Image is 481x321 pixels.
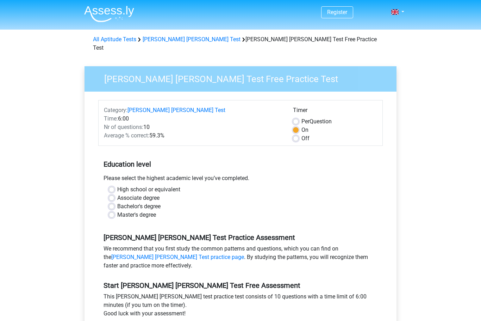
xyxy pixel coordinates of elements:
[143,36,241,43] a: [PERSON_NAME] [PERSON_NAME] Test
[104,115,118,122] span: Time:
[301,126,308,134] label: On
[117,211,156,219] label: Master's degree
[117,194,160,202] label: Associate degree
[104,132,149,139] span: Average % correct:
[127,107,225,113] a: [PERSON_NAME] [PERSON_NAME] Test
[84,6,134,22] img: Assessly
[117,202,161,211] label: Bachelor's degree
[96,71,391,85] h3: [PERSON_NAME] [PERSON_NAME] Test Free Practice Test
[104,233,377,242] h5: [PERSON_NAME] [PERSON_NAME] Test Practice Assessment
[117,185,180,194] label: High school or equivalent
[99,123,288,131] div: 10
[99,131,288,140] div: 59.3%
[104,281,377,290] h5: Start [PERSON_NAME] [PERSON_NAME] Test Free Assessment
[111,254,244,260] a: [PERSON_NAME] [PERSON_NAME] Test practice page
[301,134,310,143] label: Off
[104,124,143,130] span: Nr of questions:
[327,9,347,16] a: Register
[104,157,377,171] h5: Education level
[93,36,136,43] a: All Aptitude Tests
[98,174,383,185] div: Please select the highest academic level you’ve completed.
[301,118,310,125] span: Per
[98,245,383,273] div: We recommend that you first study the common patterns and questions, which you can find on the . ...
[301,117,332,126] label: Question
[293,106,377,117] div: Timer
[104,107,127,113] span: Category:
[98,292,383,321] div: This [PERSON_NAME] [PERSON_NAME] test practice test consists of 10 questions with a time limit of...
[90,35,391,52] div: [PERSON_NAME] [PERSON_NAME] Test Free Practice Test
[99,115,288,123] div: 6:00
